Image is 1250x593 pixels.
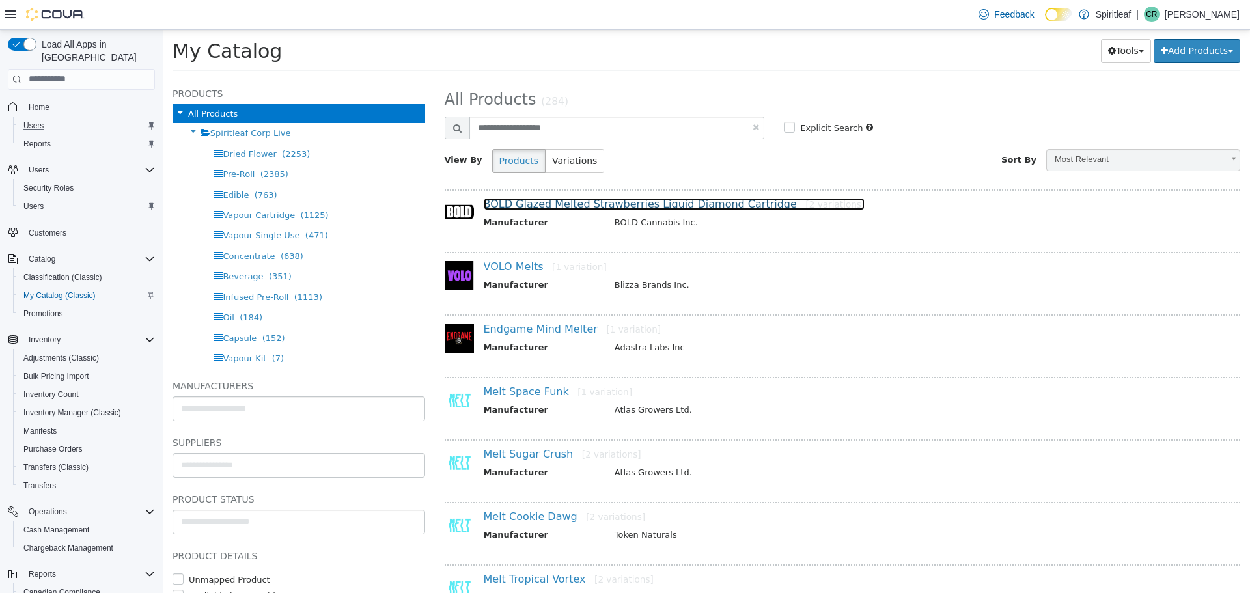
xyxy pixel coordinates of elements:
th: Manufacturer [321,561,442,577]
button: Variations [382,119,441,143]
span: Inventory Manager (Classic) [23,407,121,418]
a: Promotions [18,306,68,322]
button: Reports [23,566,61,582]
span: Transfers [23,480,56,491]
a: Reports [18,136,56,152]
button: Users [3,161,160,179]
button: Security Roles [13,179,160,197]
td: Atlas Growers Ltd. [442,436,1049,452]
td: Token Naturals [442,561,1049,577]
img: 150 [282,481,311,510]
a: Cash Management [18,522,94,538]
span: Purchase Orders [18,441,155,457]
span: Users [23,201,44,212]
a: Endgame Mind Melter[1 variation] [321,293,499,305]
input: Dark Mode [1045,8,1072,21]
span: Operations [23,504,155,519]
button: Catalog [3,250,160,268]
span: Users [23,162,155,178]
button: Inventory Count [13,385,160,404]
span: Users [29,165,49,175]
td: Token Naturals [442,499,1049,515]
a: Melt Tropical Vortex[2 variations] [321,543,491,555]
span: Manifests [23,426,57,436]
span: Pre-Roll [60,139,92,149]
button: Inventory [23,332,66,348]
span: All Products [282,61,374,79]
button: Users [23,162,54,178]
a: Transfers (Classic) [18,460,94,475]
span: Cash Management [23,525,89,535]
span: Reports [23,139,51,149]
span: Chargeback Management [23,543,113,553]
span: (184) [77,283,100,292]
span: Purchase Orders [23,444,83,454]
span: (1113) [132,262,160,272]
span: Vapour Cartridge [60,180,132,190]
button: Adjustments (Classic) [13,349,160,367]
a: Transfers [18,478,61,493]
span: CR [1146,7,1157,22]
span: Reports [23,566,155,582]
button: Promotions [13,305,160,323]
button: Home [3,98,160,117]
span: (2385) [98,139,126,149]
img: 150 [282,356,311,385]
span: Oil [60,283,71,292]
small: [1 variation] [443,294,498,305]
a: Manifests [18,423,62,439]
td: Blizza Brands Inc. [442,249,1049,265]
button: Catalog [23,251,61,267]
span: Users [18,199,155,214]
span: Customers [29,228,66,238]
span: Cash Management [18,522,155,538]
button: Inventory [3,331,160,349]
small: [2 variations] [423,482,482,492]
span: Reports [29,569,56,579]
td: Adastra Labs Inc [442,311,1049,327]
a: Users [18,199,49,214]
span: Security Roles [18,180,155,196]
a: My Catalog (Classic) [18,288,101,303]
span: Inventory Count [18,387,155,402]
a: Inventory Count [18,387,84,402]
h5: Manufacturers [10,348,262,364]
span: Manifests [18,423,155,439]
span: Feedback [994,8,1034,21]
h5: Product Status [10,462,262,477]
span: Classification (Classic) [18,269,155,285]
img: Cova [26,8,85,21]
button: Reports [3,565,160,583]
a: Melt Cookie Dawg[2 variations] [321,480,483,493]
span: Most Relevant [884,120,1060,140]
button: Reports [13,135,160,153]
span: Inventory [23,332,155,348]
p: | [1136,7,1139,22]
a: Melt Space Funk[1 variation] [321,355,469,368]
small: (284) [378,66,406,77]
a: Security Roles [18,180,79,196]
button: My Catalog (Classic) [13,286,160,305]
button: Tools [938,9,988,33]
span: My Catalog [10,10,119,33]
span: My Catalog (Classic) [18,288,155,303]
th: Manufacturer [321,186,442,202]
a: VOLO Melts[1 variation] [321,230,444,243]
th: Manufacturer [321,499,442,515]
span: Customers [23,225,155,241]
a: Adjustments (Classic) [18,350,104,366]
a: Classification (Classic) [18,269,107,285]
span: (351) [106,241,129,251]
button: Products [329,119,383,143]
button: Bulk Pricing Import [13,367,160,385]
img: 150 [282,169,311,198]
img: 150 [282,419,311,448]
span: Transfers (Classic) [23,462,89,473]
span: Load All Apps in [GEOGRAPHIC_DATA] [36,38,155,64]
span: (2253) [119,119,147,129]
span: Catalog [29,254,55,264]
td: BOLD Cannabis Inc. [442,186,1049,202]
span: Inventory Count [23,389,79,400]
button: Operations [23,504,72,519]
